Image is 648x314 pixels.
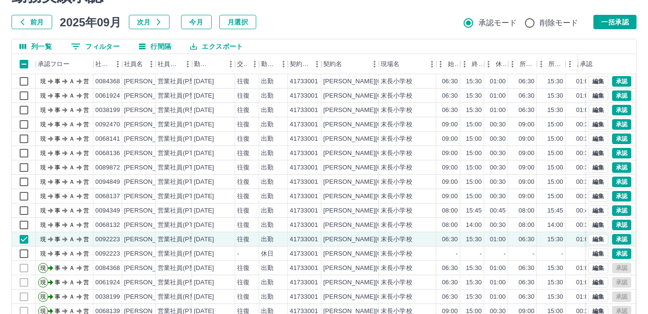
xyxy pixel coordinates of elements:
[460,54,484,74] div: 終業
[261,106,273,115] div: 出勤
[547,106,563,115] div: 15:30
[442,120,458,129] div: 09:00
[55,78,60,85] text: 事
[237,221,250,230] div: 往復
[237,106,250,115] div: 往復
[40,135,46,142] text: 現
[323,221,442,230] div: [PERSON_NAME][GEOGRAPHIC_DATA]
[95,120,120,129] div: 0092470
[83,179,89,185] text: 営
[490,91,506,101] div: 01:00
[194,206,214,215] div: [DATE]
[194,178,214,187] div: [DATE]
[158,120,208,129] div: 営業社員(PT契約)
[237,77,250,86] div: 往復
[261,206,273,215] div: 出勤
[290,221,318,230] div: 41733001
[124,178,176,187] div: [PERSON_NAME]
[93,54,122,74] div: 社員番号
[612,248,631,259] button: 承認
[490,120,506,129] div: 00:30
[95,206,120,215] div: 0094349
[55,222,60,228] text: 事
[547,206,563,215] div: 15:45
[235,54,259,74] div: 交通費
[192,54,235,74] div: 勤務日
[588,76,608,87] button: 編集
[158,106,204,115] div: 営業社員(R契約)
[181,57,195,71] button: メニュー
[442,91,458,101] div: 06:30
[237,120,250,129] div: 往復
[158,149,208,158] div: 営業社員(PT契約)
[55,107,60,113] text: 事
[612,205,631,216] button: 承認
[612,234,631,245] button: 承認
[519,135,534,144] div: 09:00
[547,77,563,86] div: 15:30
[261,77,273,86] div: 出勤
[261,192,273,201] div: 出勤
[237,149,250,158] div: 往復
[124,54,143,74] div: 社員名
[593,15,637,29] button: 一括承認
[290,206,318,215] div: 41733001
[520,54,535,74] div: 所定開始
[290,163,318,172] div: 41733001
[237,163,250,172] div: 往復
[323,206,442,215] div: [PERSON_NAME][GEOGRAPHIC_DATA]
[612,148,631,158] button: 承認
[379,54,436,74] div: 現場名
[466,77,482,86] div: 15:30
[381,77,412,86] div: 末長小学校
[259,54,288,74] div: 勤務区分
[290,91,318,101] div: 41733001
[69,150,75,157] text: Ａ
[612,76,631,87] button: 承認
[588,234,608,245] button: 編集
[124,135,176,144] div: [PERSON_NAME]
[55,150,60,157] text: 事
[124,106,176,115] div: [PERSON_NAME]
[158,77,204,86] div: 営業社員(P契約)
[237,178,250,187] div: 往復
[576,163,592,172] div: 00:30
[194,221,214,230] div: [DATE]
[83,78,89,85] text: 営
[448,54,458,74] div: 始業
[576,106,592,115] div: 01:00
[381,192,412,201] div: 末長小学校
[519,192,534,201] div: 09:00
[83,107,89,113] text: 営
[588,191,608,202] button: 編集
[95,221,120,230] div: 0068132
[478,17,517,29] span: 承認モード
[182,39,250,54] button: エクスポート
[580,54,592,74] div: 承認
[261,178,273,187] div: 出勤
[588,277,608,288] button: 編集
[323,135,442,144] div: [PERSON_NAME][GEOGRAPHIC_DATA]
[261,91,273,101] div: 出勤
[442,178,458,187] div: 09:00
[261,149,273,158] div: 出勤
[576,91,592,101] div: 01:00
[588,90,608,101] button: 編集
[472,54,482,74] div: 終業
[612,105,631,115] button: 承認
[124,77,176,86] div: [PERSON_NAME]
[129,15,170,29] button: 次月
[612,162,631,173] button: 承認
[519,77,534,86] div: 06:30
[248,57,262,71] button: メニュー
[95,178,120,187] div: 0094849
[69,107,75,113] text: Ａ
[466,178,482,187] div: 15:00
[95,235,120,244] div: 0092223
[158,192,208,201] div: 営業社員(PT契約)
[381,135,412,144] div: 末長小学校
[261,221,273,230] div: 出勤
[588,177,608,187] button: 編集
[95,91,120,101] div: 0061924
[576,192,592,201] div: 00:30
